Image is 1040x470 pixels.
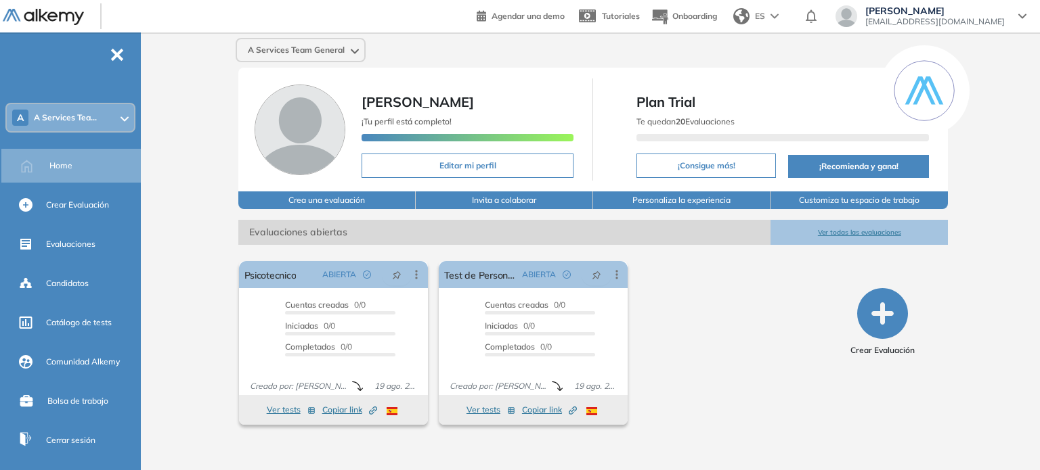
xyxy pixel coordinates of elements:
[485,300,565,310] span: 0/0
[850,344,915,356] span: Crear Evaluación
[485,342,552,352] span: 0/0
[255,85,345,175] img: Foto de perfil
[17,112,24,123] span: A
[972,405,1040,470] div: Widget de chat
[522,404,577,416] span: Copiar link
[636,116,735,126] span: Te quedan Evaluaciones
[46,356,120,368] span: Comunidad Alkemy
[636,92,929,112] span: Plan Trial
[244,380,352,392] span: Creado por: [PERSON_NAME]
[582,264,611,285] button: pushpin
[563,271,571,279] span: check-circle
[362,154,574,178] button: Editar mi perfil
[387,407,397,415] img: ESP
[322,402,377,418] button: Copiar link
[238,220,771,245] span: Evaluaciones abiertas
[492,11,565,21] span: Agendar una demo
[522,402,577,418] button: Copiar link
[733,8,750,24] img: world
[477,7,565,23] a: Agendar una demo
[369,380,422,392] span: 19 ago. 2025
[416,191,593,209] button: Invita a colaborar
[788,155,930,178] button: ¡Recomienda y gana!
[592,269,601,280] span: pushpin
[46,434,95,446] span: Cerrar sesión
[392,269,402,280] span: pushpin
[485,321,518,331] span: Iniciadas
[49,160,72,172] span: Home
[47,395,108,407] span: Bolsa de trabajo
[244,261,297,288] a: Psicotecnico
[602,11,640,21] span: Tutoriales
[382,264,412,285] button: pushpin
[444,261,517,288] a: Test de Personalidad
[771,191,948,209] button: Customiza tu espacio de trabajo
[34,112,97,123] span: A Services Tea...
[485,321,535,331] span: 0/0
[285,321,318,331] span: Iniciadas
[267,402,316,418] button: Ver tests
[586,407,597,415] img: ESP
[46,238,95,250] span: Evaluaciones
[850,288,915,356] button: Crear Evaluación
[771,14,779,19] img: arrow
[362,93,474,110] span: [PERSON_NAME]
[322,268,356,281] span: ABIERTA
[444,380,552,392] span: Creado por: [PERSON_NAME]
[363,271,371,279] span: check-circle
[3,9,84,26] img: Logo
[651,2,717,31] button: Onboarding
[865,16,1005,27] span: [EMAIL_ADDRESS][DOMAIN_NAME]
[593,191,771,209] button: Personaliza la experiencia
[865,5,1005,16] span: [PERSON_NAME]
[672,11,717,21] span: Onboarding
[522,268,556,281] span: ABIERTA
[46,199,109,211] span: Crear Evaluación
[485,342,535,352] span: Completados
[285,321,335,331] span: 0/0
[636,154,775,178] button: ¡Consigue más!
[238,191,416,209] button: Crea una evaluación
[676,116,685,126] b: 20
[569,380,622,392] span: 19 ago. 2025
[362,116,452,126] span: ¡Tu perfil está completo!
[285,300,366,310] span: 0/0
[322,404,377,416] span: Copiar link
[771,220,948,245] button: Ver todas las evaluaciones
[485,300,548,310] span: Cuentas creadas
[285,342,352,352] span: 0/0
[467,402,515,418] button: Ver tests
[285,342,335,352] span: Completados
[285,300,349,310] span: Cuentas creadas
[755,10,765,22] span: ES
[972,405,1040,470] iframe: Chat Widget
[46,277,89,289] span: Candidatos
[46,316,112,329] span: Catálogo de tests
[248,45,345,55] span: A Services Team General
